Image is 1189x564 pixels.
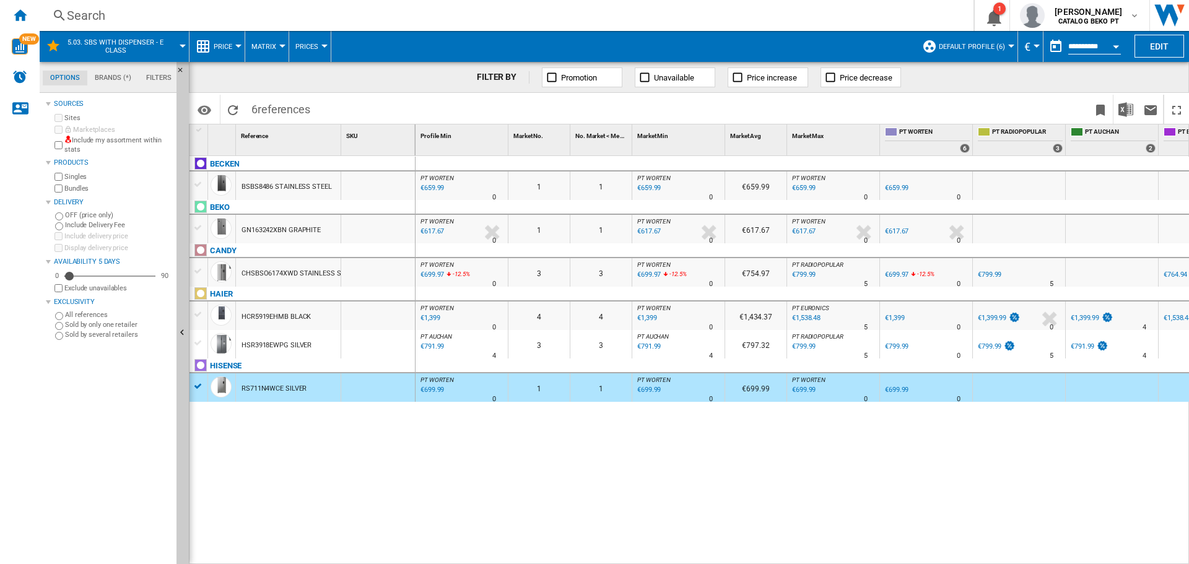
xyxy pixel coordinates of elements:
div: CHSBSO6174XWD STAINLESS STEEL [242,259,356,288]
div: €764.94 [1164,271,1187,279]
div: 1 [570,215,632,243]
div: Products [54,158,172,168]
span: Prices [295,43,318,51]
div: Delivery Time : 0 day [957,321,960,334]
md-menu: Currency [1018,31,1043,62]
span: Default profile (6) [939,43,1005,51]
div: Last updated : Friday, 3 October 2025 09:01 [790,312,821,324]
div: €799.99 [885,342,908,350]
div: Sort None [573,124,632,144]
div: Delivery Time : 5 days [864,321,868,334]
div: Delivery Time : 0 day [709,393,713,406]
label: Sold by only one retailer [65,320,172,329]
div: €799.99 [883,341,908,353]
div: 3 [508,258,570,287]
span: [PERSON_NAME] [1055,6,1122,18]
div: SKU Sort None [344,124,415,144]
div: 1 [508,215,570,243]
div: 3 offers sold by PT RADIOPOPULAR [1053,144,1063,153]
span: PT RADIOPOPULAR [792,261,843,268]
input: Display delivery price [54,244,63,252]
span: 6 [245,95,316,121]
div: Delivery Time : 4 days [1143,350,1146,362]
button: Prices [295,31,324,62]
div: 4 [508,302,570,330]
div: Delivery Time : 4 days [492,350,496,362]
button: Price [214,31,238,62]
span: No. Market < Me [575,132,619,139]
span: PT WORTEN [420,175,454,181]
div: Market Max Sort None [790,124,879,144]
div: Last updated : Friday, 3 October 2025 03:10 [419,312,440,324]
div: €799.99 [978,342,1001,350]
label: Exclude unavailables [64,284,172,293]
div: €799.99 [978,271,1001,279]
img: wise-card.svg [12,38,28,54]
div: Market Min Sort None [635,124,725,144]
label: Marketplaces [64,125,172,134]
div: PT AUCHAN 2 offers sold by PT AUCHAN [1068,124,1158,155]
div: Delivery Time : 0 day [957,393,960,406]
div: €799.99 [976,269,1001,281]
div: Sort None [635,124,725,144]
span: PT WORTEN [899,128,970,138]
label: Sold by several retailers [65,330,172,339]
div: No. Market < Me Sort None [573,124,632,144]
img: mysite-not-bg-18x18.png [64,136,72,143]
span: Price increase [747,73,797,82]
div: Delivery Time : 0 day [1050,321,1053,334]
span: € [1024,40,1030,53]
md-tab-item: Brands (*) [87,71,139,85]
span: Matrix [251,43,276,51]
input: Display delivery price [54,284,63,292]
div: Delivery Time : 0 day [864,191,868,204]
label: Include delivery price [64,232,172,241]
i: % [668,269,676,284]
div: Delivery Time : 0 day [492,278,496,290]
b: CATALOG BEKO PT [1058,17,1119,25]
div: €699.99 [883,384,908,396]
span: Unavailable [654,73,694,82]
span: references [258,103,310,116]
div: €791.99 [1071,342,1094,350]
span: PT WORTEN [420,261,454,268]
div: 3 [570,258,632,287]
div: Click to filter on that brand [210,157,239,171]
img: profile.jpg [1020,3,1045,28]
div: Last updated : Friday, 3 October 2025 03:10 [635,312,656,324]
i: % [451,269,459,284]
span: Price decrease [840,73,892,82]
div: Last updated : Friday, 3 October 2025 04:35 [635,341,661,353]
button: md-calendar [1043,34,1068,59]
div: Delivery Time : 5 days [1050,278,1053,290]
div: Delivery Time : 0 day [864,393,868,406]
div: Last updated : Friday, 3 October 2025 02:50 [419,269,444,281]
div: €754.97 [725,258,786,287]
div: €791.99 [1069,341,1108,353]
button: Download in Excel [1113,95,1138,124]
div: Sort None [511,124,570,144]
div: €1,399.99 [978,314,1006,322]
input: Marketplaces [54,126,63,134]
div: €659.99 [725,171,786,200]
div: Sources [54,99,172,109]
span: PT WORTEN [420,218,454,225]
label: All references [65,310,172,319]
button: Default profile (6) [939,31,1011,62]
img: promotionV3.png [1101,312,1113,323]
span: -12.5 [917,271,930,277]
div: 5.03. SBS with Dispenser - E Class [46,31,183,62]
div: Last updated : Friday, 3 October 2025 05:58 [419,182,444,194]
div: €699.99 [885,386,908,394]
input: All references [55,312,63,320]
div: Delivery Time : 5 days [864,350,868,362]
div: Delivery Time : 0 day [492,321,496,334]
button: Maximize [1164,95,1189,124]
div: Sort None [728,124,786,144]
div: Click to filter on that brand [210,243,237,258]
button: Price increase [728,67,808,87]
div: Delivery Time : 4 days [1143,321,1146,334]
input: Sold by only one retailer [55,322,63,330]
div: Default profile (6) [922,31,1011,62]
